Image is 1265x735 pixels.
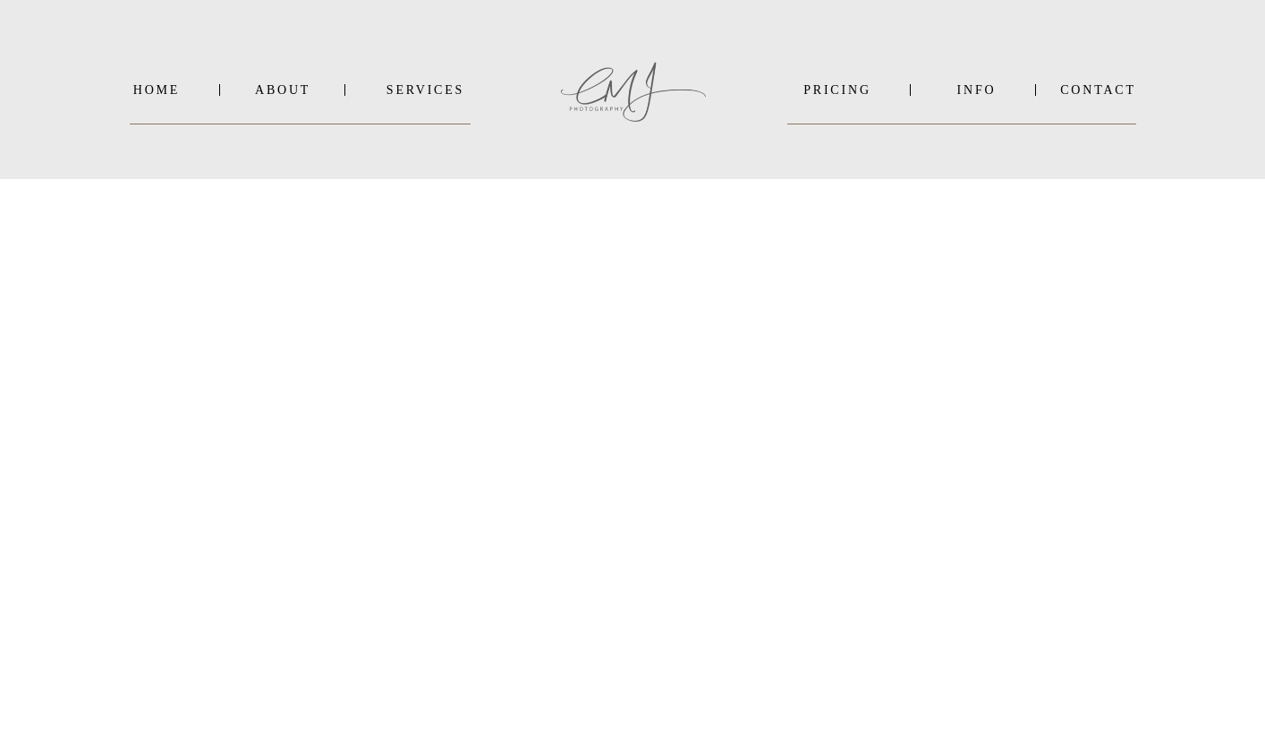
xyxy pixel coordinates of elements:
[933,620,1137,649] b: Portraits
[255,83,309,97] a: About
[933,83,1020,97] a: INFO
[1060,83,1136,97] a: Contact
[380,83,471,97] a: SERVICES
[787,83,887,97] a: PRICING
[130,83,183,97] a: Home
